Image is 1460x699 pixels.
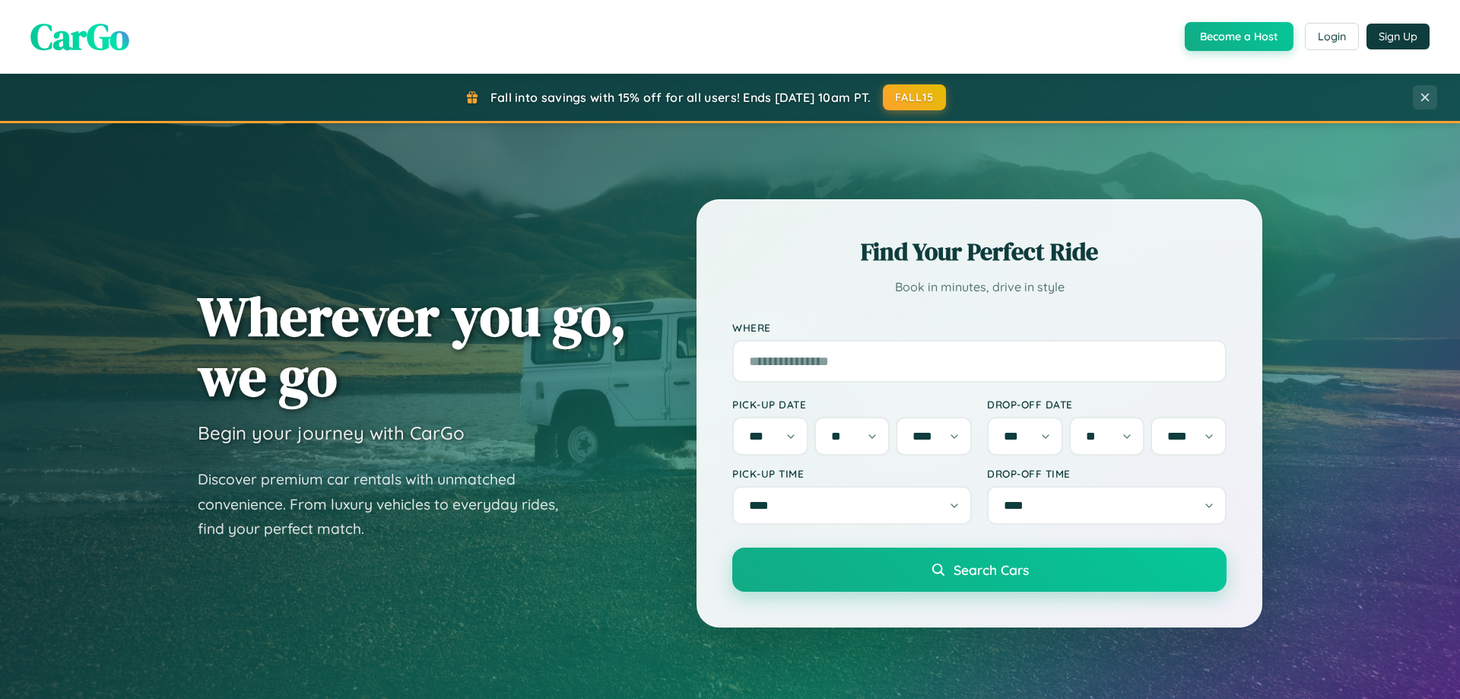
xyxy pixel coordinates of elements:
button: Search Cars [732,548,1227,592]
button: FALL15 [883,84,947,110]
button: Login [1305,23,1359,50]
h2: Find Your Perfect Ride [732,235,1227,268]
h3: Begin your journey with CarGo [198,421,465,444]
span: Fall into savings with 15% off for all users! Ends [DATE] 10am PT. [490,90,871,105]
label: Drop-off Date [987,398,1227,411]
p: Discover premium car rentals with unmatched convenience. From luxury vehicles to everyday rides, ... [198,467,578,542]
label: Drop-off Time [987,467,1227,480]
span: Search Cars [954,561,1029,578]
button: Become a Host [1185,22,1293,51]
label: Where [732,321,1227,334]
label: Pick-up Date [732,398,972,411]
button: Sign Up [1366,24,1430,49]
span: CarGo [30,11,129,62]
h1: Wherever you go, we go [198,286,627,406]
label: Pick-up Time [732,467,972,480]
p: Book in minutes, drive in style [732,276,1227,298]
